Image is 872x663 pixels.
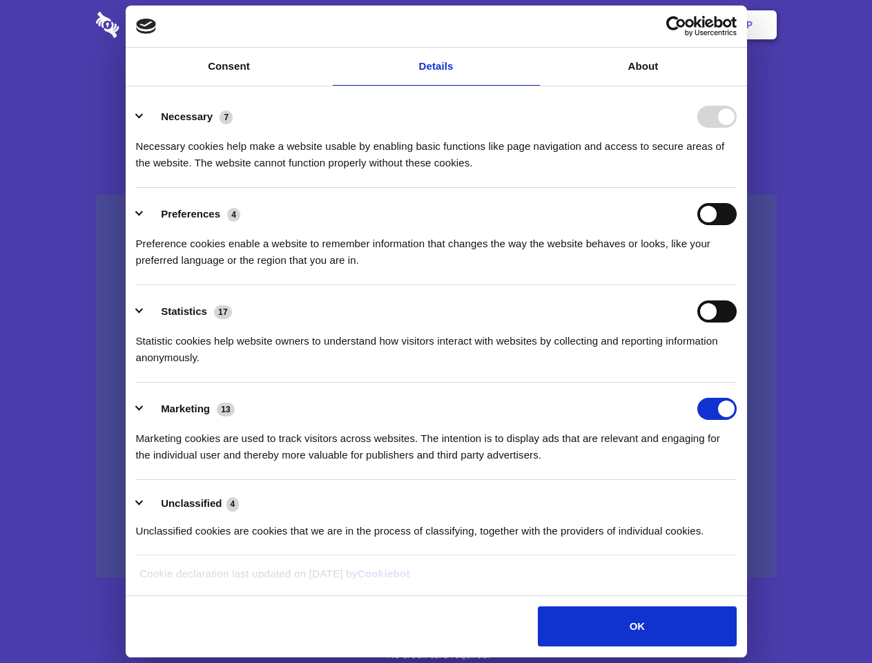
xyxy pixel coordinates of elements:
button: OK [538,606,736,646]
a: About [540,48,747,86]
button: Preferences (4) [136,203,249,225]
h4: Auto-redaction of sensitive data, encrypted data sharing and self-destructing private chats. Shar... [96,126,777,171]
div: Marketing cookies are used to track visitors across websites. The intention is to display ads tha... [136,420,737,463]
label: Statistics [161,305,207,317]
label: Preferences [161,208,220,220]
div: Preference cookies enable a website to remember information that changes the way the website beha... [136,225,737,269]
a: Contact [560,3,623,46]
button: Unclassified (4) [136,495,248,512]
img: logo [136,19,157,34]
a: Cookiebot [358,568,410,579]
a: Consent [126,48,333,86]
button: Statistics (17) [136,300,241,323]
img: logo-wordmark-white-trans-d4663122ce5f474addd5e946df7df03e33cb6a1c49d2221995e7729f52c070b2.svg [96,12,214,38]
label: Necessary [161,110,213,122]
div: Cookie declaration last updated on [DATE] by [129,566,743,593]
span: 13 [217,403,235,416]
a: Usercentrics Cookiebot - opens in a new window [616,16,737,37]
iframe: Drift Widget Chat Controller [803,594,855,646]
span: 4 [226,497,240,511]
span: 17 [214,305,232,319]
div: Necessary cookies help make a website usable by enabling basic functions like page navigation and... [136,128,737,171]
a: Login [626,3,686,46]
div: Unclassified cookies are cookies that we are in the process of classifying, together with the pro... [136,512,737,539]
button: Marketing (13) [136,398,244,420]
a: Pricing [405,3,465,46]
a: Details [333,48,540,86]
span: 7 [220,110,233,124]
label: Marketing [161,403,210,414]
div: Statistic cookies help website owners to understand how visitors interact with websites by collec... [136,323,737,366]
h1: Eliminate Slack Data Loss. [96,62,777,112]
span: 4 [227,208,240,222]
a: Wistia video thumbnail [96,195,777,578]
button: Necessary (7) [136,106,242,128]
